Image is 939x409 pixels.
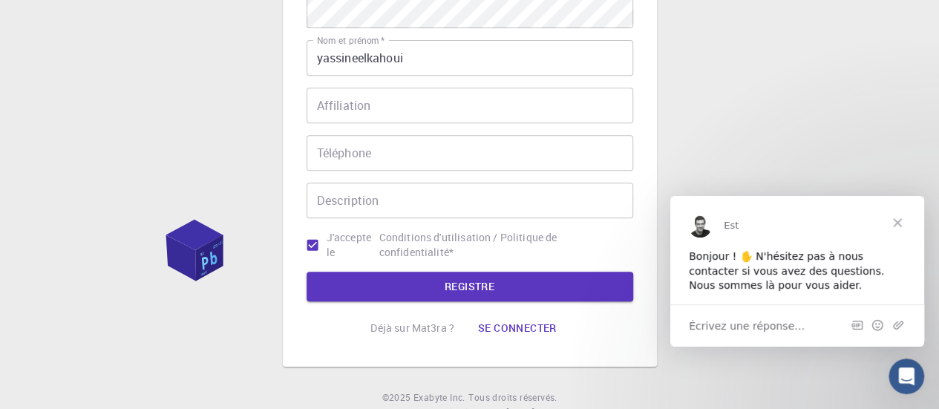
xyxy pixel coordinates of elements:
[413,391,465,403] font: Exabyte Inc.
[379,230,557,259] font: Conditions d'utilisation / Politique de confidentialité
[445,279,494,293] font: REGISTRE
[317,34,379,47] font: Nom et prénom
[468,391,557,403] font: Tous droits réservés.
[327,230,371,259] font: J'accepte le
[889,359,924,394] iframe: Chat en direct par interphone
[379,230,621,260] a: Conditions d'utilisation / Politique de confidentialité*
[466,313,569,343] button: Se connecter
[382,391,388,403] font: ©
[370,321,454,335] font: Déjà sur Mat3ra ?
[413,390,465,405] a: Exabyte Inc.
[307,272,633,301] button: REGISTRE
[478,321,557,335] font: Se connecter
[389,391,411,403] font: 2025
[670,196,924,347] iframe: Message de chat en direct par interphone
